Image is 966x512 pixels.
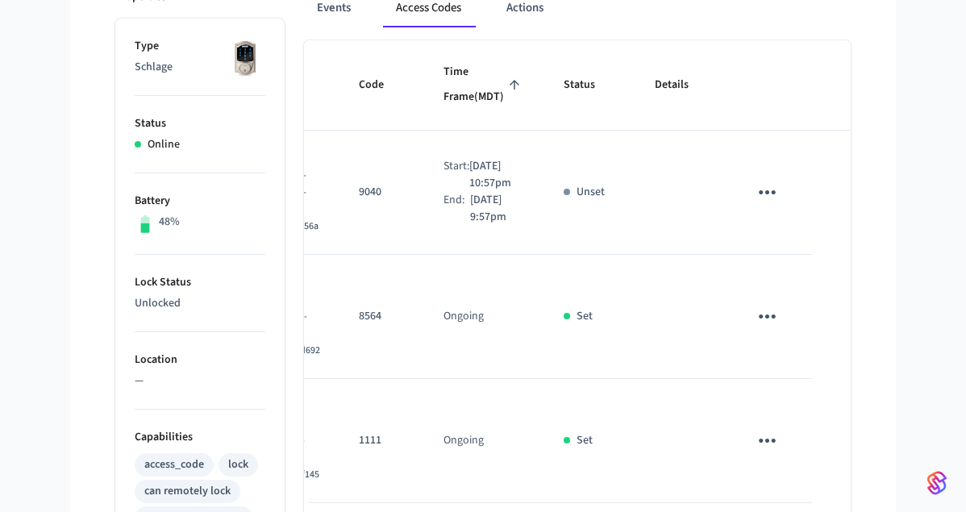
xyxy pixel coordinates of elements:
[359,432,405,449] p: 1111
[135,352,265,368] p: Location
[148,136,180,153] p: Online
[655,73,710,98] span: Details
[135,373,265,389] p: —
[359,308,405,325] p: 8564
[144,456,204,473] div: access_code
[469,158,525,192] p: [DATE] 10:57pm
[424,255,544,379] td: Ongoing
[135,274,265,291] p: Lock Status
[577,432,593,449] p: Set
[225,38,265,78] img: Schlage Sense Smart Deadbolt with Camelot Trim, Front
[228,456,248,473] div: lock
[564,73,616,98] span: Status
[443,158,469,192] div: Start:
[577,308,593,325] p: Set
[424,379,544,503] td: Ongoing
[470,192,525,226] p: [DATE] 9:57pm
[159,214,180,231] p: 48%
[135,429,265,446] p: Capabilities
[135,38,265,55] p: Type
[242,40,851,503] table: sticky table
[443,192,470,226] div: End:
[359,73,405,98] span: Code
[135,295,265,312] p: Unlocked
[135,193,265,210] p: Battery
[135,59,265,76] p: Schlage
[577,184,605,201] p: Unset
[443,60,525,110] span: Time Frame(MDT)
[359,184,405,201] p: 9040
[135,115,265,132] p: Status
[144,483,231,500] div: can remotely lock
[927,470,947,496] img: SeamLogoGradient.69752ec5.svg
